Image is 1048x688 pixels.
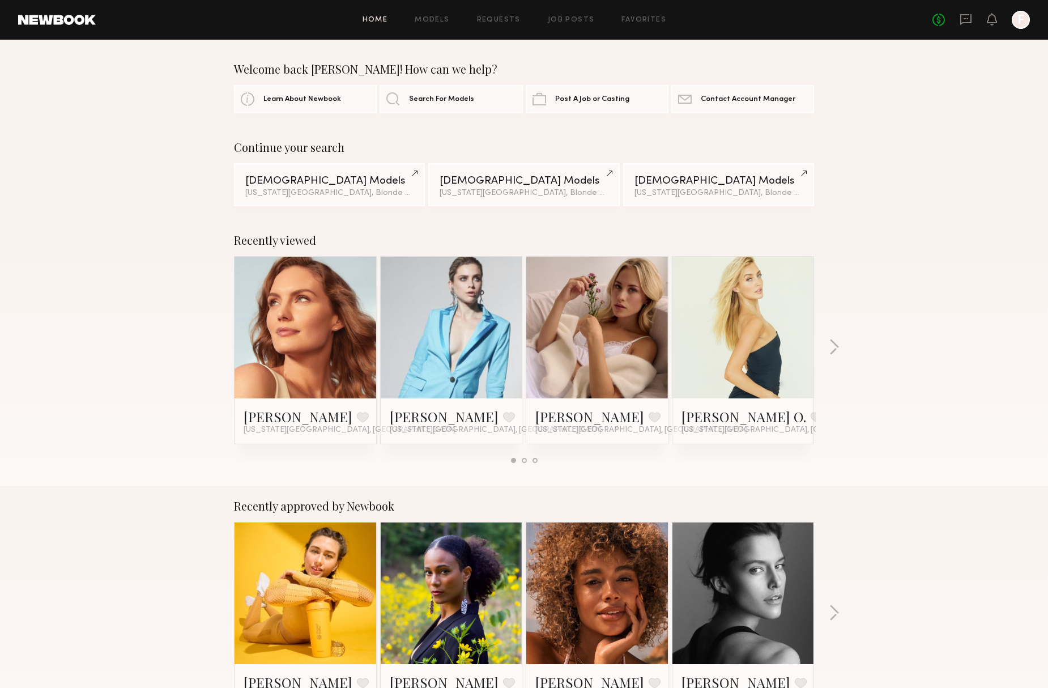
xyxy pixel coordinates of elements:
[535,407,644,426] a: [PERSON_NAME]
[380,85,522,113] a: Search For Models
[671,85,814,113] a: Contact Account Manager
[244,407,352,426] a: [PERSON_NAME]
[234,141,814,154] div: Continue your search
[477,16,521,24] a: Requests
[535,426,747,435] span: [US_STATE][GEOGRAPHIC_DATA], [GEOGRAPHIC_DATA]
[263,96,341,103] span: Learn About Newbook
[548,16,595,24] a: Job Posts
[1012,11,1030,29] a: F
[234,62,814,76] div: Welcome back [PERSON_NAME]! How can we help?
[390,426,602,435] span: [US_STATE][GEOGRAPHIC_DATA], [GEOGRAPHIC_DATA]
[390,407,499,426] a: [PERSON_NAME]
[245,176,414,186] div: [DEMOGRAPHIC_DATA] Models
[701,96,795,103] span: Contact Account Manager
[440,176,608,186] div: [DEMOGRAPHIC_DATA] Models
[234,233,814,247] div: Recently viewed
[234,499,814,513] div: Recently approved by Newbook
[681,407,806,426] a: [PERSON_NAME] O.
[621,16,666,24] a: Favorites
[440,189,608,197] div: [US_STATE][GEOGRAPHIC_DATA], Blonde hair
[623,163,814,206] a: [DEMOGRAPHIC_DATA] Models[US_STATE][GEOGRAPHIC_DATA], Blonde hair
[634,176,803,186] div: [DEMOGRAPHIC_DATA] Models
[555,96,629,103] span: Post A Job or Casting
[415,16,449,24] a: Models
[634,189,803,197] div: [US_STATE][GEOGRAPHIC_DATA], Blonde hair
[244,426,455,435] span: [US_STATE][GEOGRAPHIC_DATA], [GEOGRAPHIC_DATA]
[428,163,619,206] a: [DEMOGRAPHIC_DATA] Models[US_STATE][GEOGRAPHIC_DATA], Blonde hair
[234,163,425,206] a: [DEMOGRAPHIC_DATA] Models[US_STATE][GEOGRAPHIC_DATA], Blonde hair
[234,85,377,113] a: Learn About Newbook
[245,189,414,197] div: [US_STATE][GEOGRAPHIC_DATA], Blonde hair
[681,426,893,435] span: [US_STATE][GEOGRAPHIC_DATA], [GEOGRAPHIC_DATA]
[409,96,474,103] span: Search For Models
[526,85,668,113] a: Post A Job or Casting
[363,16,388,24] a: Home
